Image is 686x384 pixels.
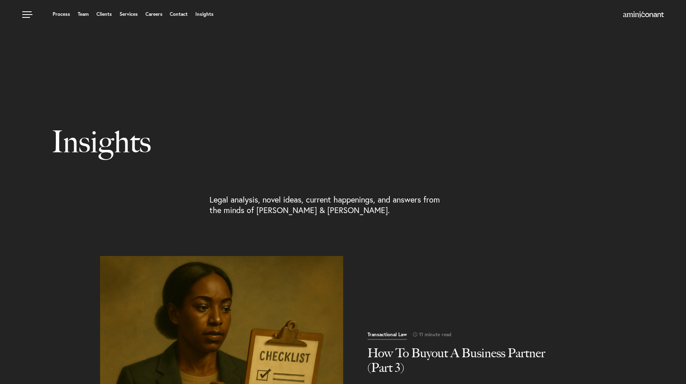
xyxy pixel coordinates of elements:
[195,12,214,17] a: Insights
[78,12,89,17] a: Team
[368,332,407,340] span: Transactional Law
[368,346,562,375] h2: How To Buyout A Business Partner (Part 3)
[96,12,112,17] a: Clients
[53,12,70,17] a: Process
[170,12,188,17] a: Contact
[623,11,664,18] img: Amini & Conant
[407,332,451,337] span: 11 minute read
[120,12,138,17] a: Services
[145,12,162,17] a: Careers
[413,332,417,337] img: icon-time-light.svg
[209,194,440,215] p: Legal analysis, novel ideas, current happenings, and answers from the minds of [PERSON_NAME] & [P...
[623,12,664,18] a: Home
